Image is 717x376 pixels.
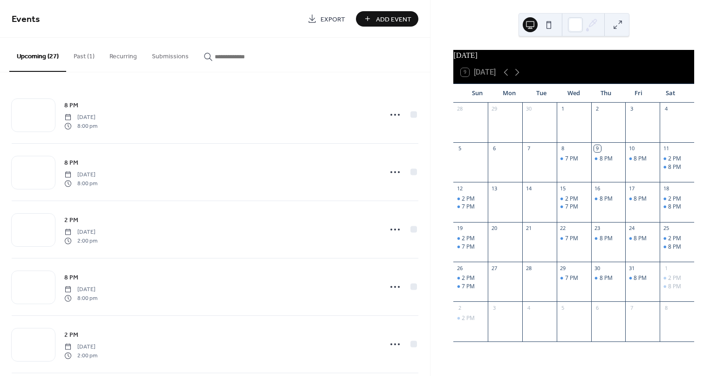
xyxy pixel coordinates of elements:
[591,155,626,163] div: 8 PM
[526,84,558,103] div: Tue
[628,105,635,112] div: 3
[462,283,475,291] div: 7 PM
[600,155,613,163] div: 8 PM
[600,195,613,203] div: 8 PM
[456,185,463,192] div: 12
[634,274,647,282] div: 8 PM
[591,195,626,203] div: 8 PM
[64,272,78,283] a: 8 PM
[594,225,601,232] div: 23
[600,274,613,282] div: 8 PM
[453,195,488,203] div: 2 PM
[491,265,498,272] div: 27
[64,343,97,351] span: [DATE]
[462,274,475,282] div: 2 PM
[461,84,493,103] div: Sun
[525,105,532,112] div: 30
[594,105,601,112] div: 2
[565,195,578,203] div: 2 PM
[453,243,488,251] div: 7 PM
[560,304,567,311] div: 5
[64,101,78,111] span: 8 PM
[64,157,78,168] a: 8 PM
[491,105,498,112] div: 29
[453,50,694,61] div: [DATE]
[64,100,78,111] a: 8 PM
[557,274,591,282] div: 7 PM
[668,243,681,251] div: 8 PM
[634,195,647,203] div: 8 PM
[600,235,613,243] div: 8 PM
[668,274,681,282] div: 2 PM
[453,283,488,291] div: 7 PM
[493,84,526,103] div: Mon
[634,155,647,163] div: 8 PM
[625,235,660,243] div: 8 PM
[628,304,635,311] div: 7
[491,304,498,311] div: 3
[560,185,567,192] div: 15
[64,216,78,225] span: 2 PM
[660,274,694,282] div: 2 PM
[594,185,601,192] div: 16
[660,243,694,251] div: 8 PM
[560,145,567,152] div: 8
[456,105,463,112] div: 28
[668,203,681,211] div: 8 PM
[376,14,411,24] span: Add Event
[300,11,352,27] a: Export
[660,195,694,203] div: 2 PM
[491,185,498,192] div: 13
[662,304,669,311] div: 8
[660,203,694,211] div: 8 PM
[560,225,567,232] div: 22
[462,243,475,251] div: 7 PM
[557,155,591,163] div: 7 PM
[591,274,626,282] div: 8 PM
[628,225,635,232] div: 24
[662,265,669,272] div: 1
[668,155,681,163] div: 2 PM
[594,145,601,152] div: 9
[560,265,567,272] div: 29
[590,84,622,103] div: Thu
[668,235,681,243] div: 2 PM
[453,314,488,322] div: 2 PM
[456,225,463,232] div: 19
[64,351,97,360] span: 2:00 pm
[628,265,635,272] div: 31
[565,155,578,163] div: 7 PM
[453,203,488,211] div: 7 PM
[655,84,687,103] div: Sat
[491,145,498,152] div: 6
[456,265,463,272] div: 26
[321,14,345,24] span: Export
[64,330,78,340] span: 2 PM
[662,145,669,152] div: 11
[668,195,681,203] div: 2 PM
[9,38,66,72] button: Upcoming (27)
[64,171,97,179] span: [DATE]
[64,122,97,130] span: 8:00 pm
[622,84,655,103] div: Fri
[594,265,601,272] div: 30
[628,185,635,192] div: 17
[668,163,681,171] div: 8 PM
[525,185,532,192] div: 14
[625,274,660,282] div: 8 PM
[668,283,681,291] div: 8 PM
[565,274,578,282] div: 7 PM
[456,304,463,311] div: 2
[628,145,635,152] div: 10
[660,155,694,163] div: 2 PM
[12,10,40,28] span: Events
[591,235,626,243] div: 8 PM
[102,38,144,71] button: Recurring
[453,274,488,282] div: 2 PM
[456,145,463,152] div: 5
[525,265,532,272] div: 28
[64,228,97,237] span: [DATE]
[662,225,669,232] div: 25
[594,304,601,311] div: 6
[356,11,418,27] a: Add Event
